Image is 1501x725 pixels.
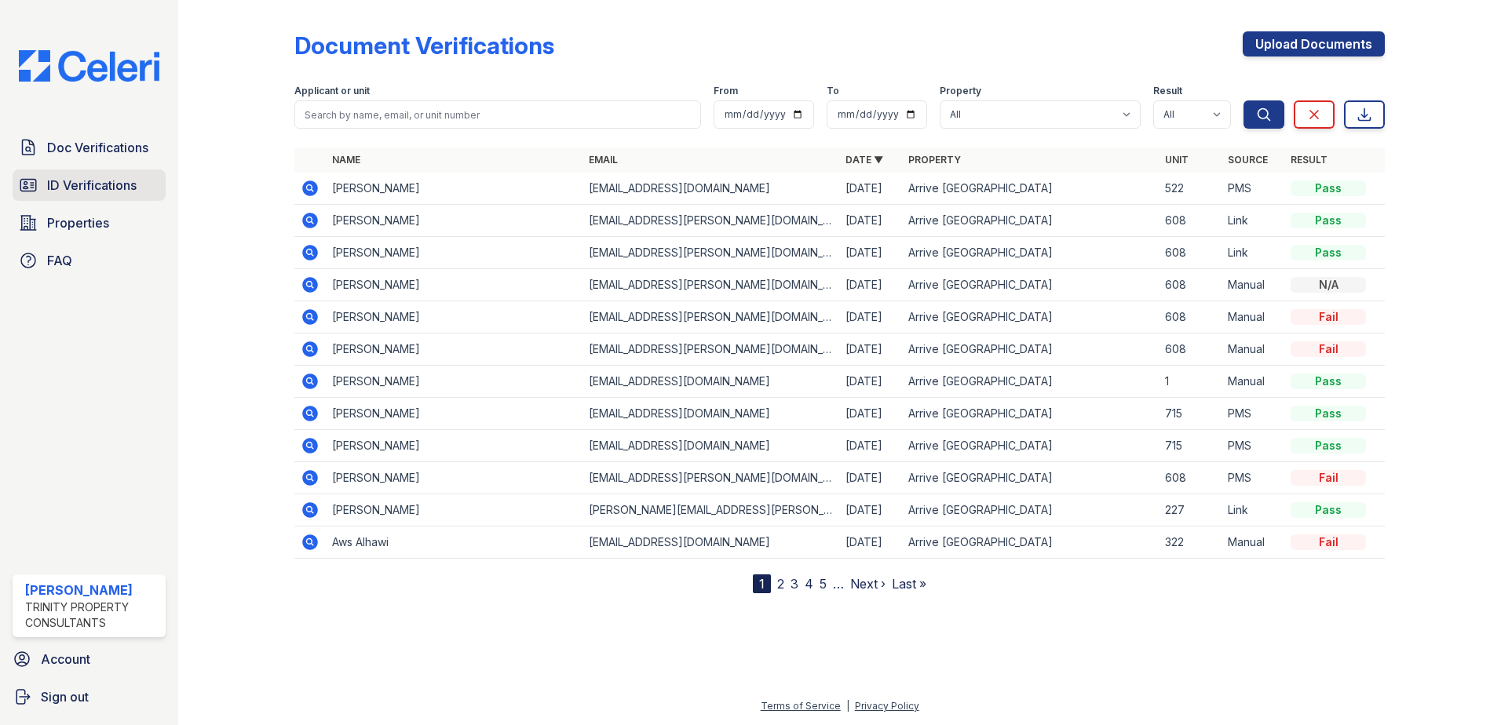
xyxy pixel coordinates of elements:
a: Date ▼ [845,154,883,166]
div: Pass [1291,180,1366,196]
td: [PERSON_NAME] [326,398,583,430]
td: [DATE] [839,430,902,462]
td: Aws AIhawi [326,526,583,559]
a: Upload Documents [1243,31,1385,56]
td: [DATE] [839,462,902,494]
div: Pass [1291,438,1366,454]
a: Sign out [6,681,172,712]
td: [DATE] [839,398,902,430]
a: ID Verifications [13,169,166,201]
span: FAQ [47,251,72,270]
td: [PERSON_NAME] [326,333,583,366]
td: [DATE] [839,301,902,333]
td: [EMAIL_ADDRESS][DOMAIN_NAME] [583,430,839,462]
td: [EMAIL_ADDRESS][DOMAIN_NAME] [583,173,839,205]
a: Next › [850,576,886,592]
td: Manual [1222,366,1284,398]
a: 4 [805,576,813,592]
td: Manual [1222,301,1284,333]
td: [DATE] [839,526,902,559]
td: Arrive [GEOGRAPHIC_DATA] [902,430,1159,462]
label: Property [940,85,981,97]
td: [EMAIL_ADDRESS][DOMAIN_NAME] [583,526,839,559]
a: FAQ [13,245,166,276]
td: [PERSON_NAME] [326,366,583,398]
td: [EMAIL_ADDRESS][PERSON_NAME][DOMAIN_NAME] [583,269,839,301]
td: Arrive [GEOGRAPHIC_DATA] [902,205,1159,237]
div: Pass [1291,245,1366,260]
div: Pass [1291,213,1366,228]
td: Arrive [GEOGRAPHIC_DATA] [902,237,1159,269]
td: [EMAIL_ADDRESS][PERSON_NAME][DOMAIN_NAME] [583,205,839,237]
td: Manual [1222,333,1284,366]
td: [EMAIL_ADDRESS][DOMAIN_NAME] [583,398,839,430]
td: Arrive [GEOGRAPHIC_DATA] [902,462,1159,494]
div: Fail [1291,534,1366,550]
a: 5 [820,576,827,592]
td: 608 [1159,269,1222,301]
td: [PERSON_NAME][EMAIL_ADDRESS][PERSON_NAME][DOMAIN_NAME] [583,494,839,526]
div: Fail [1291,470,1366,486]
td: 715 [1159,398,1222,430]
td: Link [1222,205,1284,237]
td: Arrive [GEOGRAPHIC_DATA] [902,173,1159,205]
td: [EMAIL_ADDRESS][DOMAIN_NAME] [583,366,839,398]
td: PMS [1222,462,1284,494]
td: [DATE] [839,205,902,237]
a: Properties [13,207,166,239]
td: [DATE] [839,269,902,301]
td: [PERSON_NAME] [326,173,583,205]
td: 227 [1159,494,1222,526]
td: [EMAIL_ADDRESS][PERSON_NAME][DOMAIN_NAME] [583,333,839,366]
a: 3 [791,576,798,592]
td: [DATE] [839,333,902,366]
a: Terms of Service [761,700,841,712]
td: [EMAIL_ADDRESS][PERSON_NAME][DOMAIN_NAME] [583,462,839,494]
td: [DATE] [839,366,902,398]
td: PMS [1222,173,1284,205]
td: 608 [1159,333,1222,366]
label: From [714,85,738,97]
a: Property [908,154,961,166]
td: 608 [1159,205,1222,237]
div: Fail [1291,309,1366,325]
td: Arrive [GEOGRAPHIC_DATA] [902,333,1159,366]
td: [PERSON_NAME] [326,462,583,494]
div: Pass [1291,502,1366,518]
td: Manual [1222,269,1284,301]
div: | [846,700,849,712]
div: [PERSON_NAME] [25,581,159,599]
div: Document Verifications [294,31,554,60]
div: Trinity Property Consultants [25,599,159,631]
span: Sign out [41,687,89,706]
td: PMS [1222,430,1284,462]
td: Link [1222,237,1284,269]
td: Arrive [GEOGRAPHIC_DATA] [902,269,1159,301]
td: Manual [1222,526,1284,559]
a: Source [1228,154,1268,166]
div: Fail [1291,341,1366,357]
td: [PERSON_NAME] [326,301,583,333]
div: Pass [1291,373,1366,389]
td: Arrive [GEOGRAPHIC_DATA] [902,366,1159,398]
a: Doc Verifications [13,132,166,163]
td: Arrive [GEOGRAPHIC_DATA] [902,494,1159,526]
label: To [827,85,839,97]
td: Arrive [GEOGRAPHIC_DATA] [902,526,1159,559]
td: [DATE] [839,494,902,526]
div: Pass [1291,406,1366,421]
label: Result [1153,85,1182,97]
div: N/A [1291,277,1366,293]
label: Applicant or unit [294,85,370,97]
td: 715 [1159,430,1222,462]
td: 322 [1159,526,1222,559]
td: PMS [1222,398,1284,430]
span: … [833,574,844,593]
a: Result [1291,154,1328,166]
td: [PERSON_NAME] [326,430,583,462]
td: 1 [1159,366,1222,398]
input: Search by name, email, or unit number [294,100,701,129]
td: Link [1222,494,1284,526]
span: Properties [47,213,109,232]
